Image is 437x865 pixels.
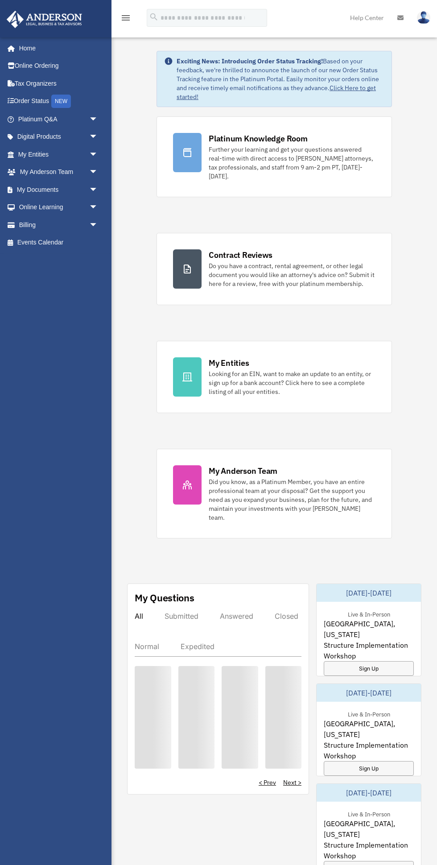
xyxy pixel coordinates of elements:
a: Next > [283,778,301,787]
div: Live & In-Person [341,609,397,618]
div: Do you have a contract, rental agreement, or other legal document you would like an attorney's ad... [209,261,375,288]
a: My Anderson Team Did you know, as a Platinum Member, you have an entire professional team at your... [157,449,392,538]
a: Billingarrow_drop_down [6,216,111,234]
div: Did you know, as a Platinum Member, you have an entire professional team at your disposal? Get th... [209,477,375,522]
a: Online Learningarrow_drop_down [6,199,111,216]
span: arrow_drop_down [89,145,107,164]
div: All [135,612,143,621]
span: arrow_drop_down [89,181,107,199]
a: Digital Productsarrow_drop_down [6,128,111,146]
a: Sign Up [324,661,414,676]
div: Submitted [165,612,198,621]
a: Online Ordering [6,57,111,75]
div: Live & In-Person [341,709,397,718]
strong: Exciting News: Introducing Order Status Tracking! [177,57,323,65]
span: arrow_drop_down [89,199,107,217]
span: [GEOGRAPHIC_DATA], [US_STATE] [324,718,414,740]
a: Click Here to get started! [177,84,376,101]
i: menu [120,12,131,23]
div: Closed [275,612,298,621]
span: Structure Implementation Workshop [324,640,414,661]
span: arrow_drop_down [89,163,107,182]
div: Contract Reviews [209,249,272,261]
div: Platinum Knowledge Room [209,133,308,144]
div: My Anderson Team [209,465,277,476]
span: Structure Implementation Workshop [324,740,414,761]
div: Expedited [181,642,214,651]
div: My Entities [209,357,249,368]
div: [DATE]-[DATE] [317,684,421,702]
a: My Anderson Teamarrow_drop_down [6,163,111,181]
span: [GEOGRAPHIC_DATA], [US_STATE] [324,818,414,840]
span: arrow_drop_down [89,216,107,234]
a: menu [120,16,131,23]
img: User Pic [417,11,430,24]
a: Contract Reviews Do you have a contract, rental agreement, or other legal document you would like... [157,233,392,305]
div: Answered [220,612,253,621]
a: My Documentsarrow_drop_down [6,181,111,199]
a: Order StatusNEW [6,92,111,111]
a: My Entities Looking for an EIN, want to make an update to an entity, or sign up for a bank accoun... [157,341,392,413]
div: Normal [135,642,159,651]
span: [GEOGRAPHIC_DATA], [US_STATE] [324,618,414,640]
a: My Entitiesarrow_drop_down [6,145,111,163]
a: Events Calendar [6,234,111,252]
div: [DATE]-[DATE] [317,784,421,802]
div: My Questions [135,591,194,604]
div: NEW [51,95,71,108]
span: arrow_drop_down [89,110,107,128]
a: Sign Up [324,761,414,776]
a: Platinum Knowledge Room Further your learning and get your questions answered real-time with dire... [157,116,392,197]
a: Home [6,39,107,57]
div: Further your learning and get your questions answered real-time with direct access to [PERSON_NAM... [209,145,375,181]
i: search [149,12,159,22]
div: Based on your feedback, we're thrilled to announce the launch of our new Order Status Tracking fe... [177,57,384,101]
div: Looking for an EIN, want to make an update to an entity, or sign up for a bank account? Click her... [209,369,375,396]
img: Anderson Advisors Platinum Portal [4,11,85,28]
a: Platinum Q&Aarrow_drop_down [6,110,111,128]
div: Live & In-Person [341,809,397,818]
a: Tax Organizers [6,74,111,92]
span: arrow_drop_down [89,128,107,146]
span: Structure Implementation Workshop [324,840,414,861]
a: < Prev [259,778,276,787]
div: [DATE]-[DATE] [317,584,421,602]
